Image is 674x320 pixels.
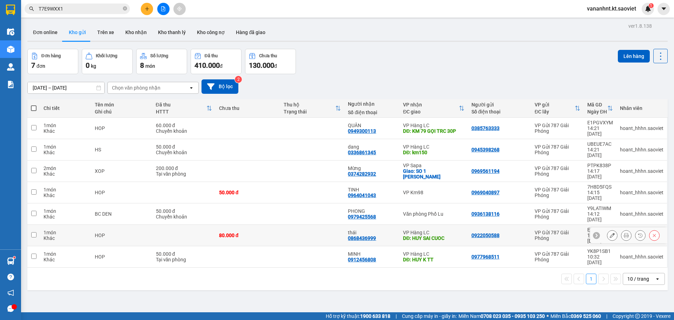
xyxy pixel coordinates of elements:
[31,61,35,70] span: 7
[145,6,150,11] span: plus
[348,208,396,214] div: PHONG
[481,313,545,319] strong: 0708 023 035 - 0935 103 250
[86,61,90,70] span: 0
[326,312,390,320] span: Hỗ trợ kỹ thuật:
[95,211,148,217] div: BC DEN
[156,214,212,220] div: Chuyển khoản
[123,6,127,12] span: close-circle
[7,289,14,296] span: notification
[403,163,464,168] div: VP Sapa
[458,312,545,320] span: Miền Nam
[606,312,607,320] span: |
[92,24,120,41] button: Trên xe
[44,171,88,177] div: Khác
[44,128,88,134] div: Khác
[348,165,396,171] div: Mừng
[471,211,500,217] div: 0936138116
[535,208,580,220] div: VP Gửi 787 Giải Phóng
[547,315,549,318] span: ⚪️
[628,22,652,30] div: ver 1.8.138
[259,53,277,58] div: Chưa thu
[661,6,667,12] span: caret-down
[587,120,613,125] div: E1PGVXYM
[471,125,500,131] div: 0385763333
[649,3,654,8] sup: 1
[95,147,148,152] div: HS
[360,313,390,319] strong: 1900 633 818
[95,254,148,260] div: HOP
[44,192,88,198] div: Khác
[156,171,212,177] div: Tại văn phòng
[535,102,575,107] div: VP gửi
[112,84,160,91] div: Chọn văn phòng nhận
[6,5,15,15] img: logo-vxr
[156,102,206,107] div: Đã thu
[37,63,45,69] span: đơn
[7,81,14,88] img: solution-icon
[348,230,396,235] div: thái
[44,257,88,262] div: Khác
[280,99,345,118] th: Toggle SortBy
[348,171,376,177] div: 0374282932
[635,314,640,319] span: copyright
[44,123,88,128] div: 1 món
[219,233,277,238] div: 80.000 đ
[348,251,396,257] div: MINH
[396,312,397,320] span: |
[403,257,464,262] div: DĐ: HUY K TT
[156,123,212,128] div: 60.000 đ
[620,105,663,111] div: Nhân viên
[348,123,396,128] div: QUÂN
[156,150,212,155] div: Chuyển khoản
[7,257,14,265] img: warehouse-icon
[571,313,601,319] strong: 0369 525 060
[201,79,238,94] button: Bộ lọc
[156,144,212,150] div: 50.000 đ
[587,233,613,244] div: 10:49 [DATE]
[7,305,14,312] span: message
[403,230,464,235] div: VP Hàng LC
[157,3,170,15] button: file-add
[403,251,464,257] div: VP Hàng LC
[191,49,242,74] button: Đã thu410.000đ
[587,184,613,190] div: 7H8D5FQS
[27,24,63,41] button: Đơn online
[403,102,458,107] div: VP nhận
[587,227,613,233] div: E88YPETE
[156,109,206,115] div: HTTT
[219,190,277,195] div: 50.000 đ
[348,150,376,155] div: 0336861345
[586,274,596,284] button: 1
[284,102,336,107] div: Thu hộ
[587,254,613,265] div: 10:32 [DATE]
[173,3,186,15] button: aim
[581,4,642,13] span: vananhnt.kt.saoviet
[7,63,14,71] img: warehouse-icon
[535,165,580,177] div: VP Gửi 787 Giải Phóng
[44,251,88,257] div: 1 món
[177,6,182,11] span: aim
[348,214,376,220] div: 0979425568
[44,165,88,171] div: 2 món
[403,150,464,155] div: DĐ: km150
[471,254,500,260] div: 0977968511
[219,105,277,111] div: Chưa thu
[471,233,500,238] div: 0922050588
[136,49,187,74] button: Số lượng8món
[607,230,617,241] div: Sửa đơn hàng
[620,168,663,174] div: hoant_hhhn.saoviet
[348,192,376,198] div: 0964041043
[44,105,88,111] div: Chi tiết
[44,150,88,155] div: Khác
[403,144,464,150] div: VP Hàng LC
[587,163,613,168] div: PTPK838P
[249,61,274,70] span: 130.000
[471,168,500,174] div: 0969561194
[620,190,663,195] div: hoant_hhhn.saoviet
[535,230,580,241] div: VP Gửi 787 Giải Phóng
[95,190,148,195] div: HOP
[152,24,191,41] button: Kho thanh lý
[95,168,148,174] div: XOP
[348,144,396,150] div: dang
[587,141,613,147] div: UBEUE7AC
